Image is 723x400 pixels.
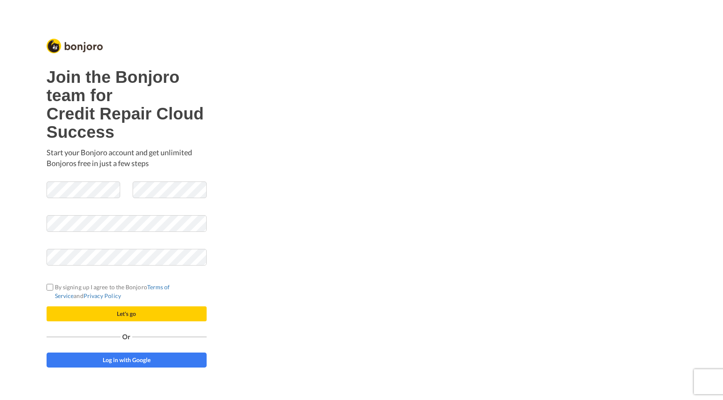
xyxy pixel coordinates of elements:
a: Privacy Policy [84,292,121,299]
label: By signing up I agree to the Bonjoro and [47,283,207,300]
button: Let's go [47,306,207,321]
p: Start your Bonjoro account and get unlimited Bonjoros free in just a few steps [47,147,207,169]
span: Log in with Google [103,356,151,363]
a: Log in with Google [47,353,207,368]
h1: Join the Bonjoro team for [47,68,207,141]
b: Credit Repair Cloud Success [47,104,204,141]
input: By signing up I agree to the BonjoroTerms of ServiceandPrivacy Policy [47,284,53,291]
a: Terms of Service [55,283,170,299]
span: Or [121,334,132,340]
